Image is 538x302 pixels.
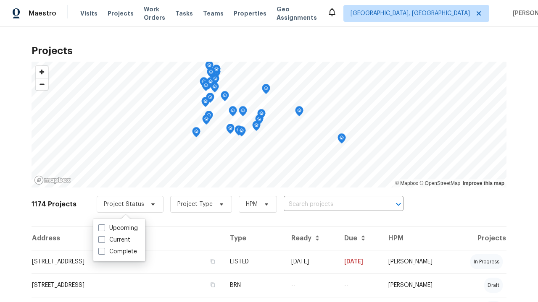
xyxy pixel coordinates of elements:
[234,9,266,18] span: Properties
[262,84,270,97] div: Map marker
[382,226,453,250] th: HPM
[229,106,237,119] div: Map marker
[206,77,215,90] div: Map marker
[223,226,285,250] th: Type
[393,198,404,210] button: Open
[239,106,247,119] div: Map marker
[98,224,138,232] label: Upcoming
[295,106,303,119] div: Map marker
[192,127,200,140] div: Map marker
[209,258,216,265] button: Copy Address
[205,111,213,124] div: Map marker
[252,121,261,134] div: Map marker
[212,65,221,78] div: Map marker
[98,236,130,244] label: Current
[338,273,382,297] td: --
[29,9,56,18] span: Maestro
[32,273,223,297] td: [STREET_ADDRESS]
[338,250,382,273] td: [DATE]
[36,78,48,90] button: Zoom out
[32,226,223,250] th: Address
[104,200,144,208] span: Project Status
[221,91,229,104] div: Map marker
[285,250,338,273] td: [DATE]
[351,9,470,18] span: [GEOGRAPHIC_DATA], [GEOGRAPHIC_DATA]
[235,125,243,138] div: Map marker
[223,273,285,297] td: BRN
[211,82,219,95] div: Map marker
[177,200,213,208] span: Project Type
[285,226,338,250] th: Ready
[200,77,208,90] div: Map marker
[36,66,48,78] button: Zoom in
[226,124,235,137] div: Map marker
[203,9,224,18] span: Teams
[202,81,210,94] div: Map marker
[211,74,219,87] div: Map marker
[237,126,246,139] div: Map marker
[98,247,137,256] label: Complete
[470,254,503,269] div: in progress
[484,278,503,293] div: draft
[80,9,98,18] span: Visits
[419,180,460,186] a: OpenStreetMap
[223,250,285,273] td: LISTED
[338,133,346,146] div: Map marker
[206,93,214,106] div: Map marker
[285,273,338,297] td: --
[463,180,504,186] a: Improve this map
[204,79,213,92] div: Map marker
[32,250,223,273] td: [STREET_ADDRESS]
[246,200,258,208] span: HPM
[277,5,317,22] span: Geo Assignments
[32,47,506,55] h2: Projects
[209,281,216,289] button: Copy Address
[207,68,215,81] div: Map marker
[144,5,165,22] span: Work Orders
[257,109,266,122] div: Map marker
[382,273,453,297] td: [PERSON_NAME]
[202,115,211,128] div: Map marker
[338,226,382,250] th: Due
[255,115,264,128] div: Map marker
[34,175,71,185] a: Mapbox homepage
[175,10,193,16] span: Tasks
[108,9,134,18] span: Projects
[382,250,453,273] td: [PERSON_NAME]
[284,198,380,211] input: Search projects
[395,180,418,186] a: Mapbox
[32,200,76,208] h2: 1174 Projects
[36,78,48,90] span: Zoom out
[32,62,506,187] canvas: Map
[201,97,210,110] div: Map marker
[453,226,506,250] th: Projects
[205,61,214,74] div: Map marker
